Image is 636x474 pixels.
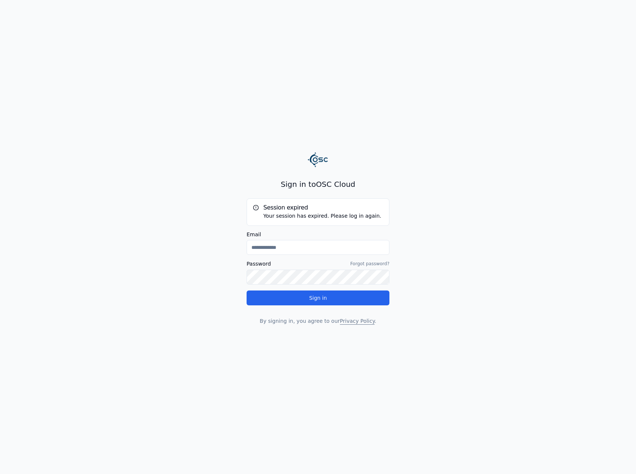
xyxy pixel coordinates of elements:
[340,318,375,324] a: Privacy Policy
[247,290,389,305] button: Sign in
[247,179,389,189] h2: Sign in to OSC Cloud
[253,212,383,220] div: Your session has expired. Please log in again.
[350,261,389,267] a: Forgot password?
[308,149,328,170] img: Logo
[253,205,383,211] h5: Session expired
[247,261,271,266] label: Password
[247,232,389,237] label: Email
[247,317,389,325] p: By signing in, you agree to our .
